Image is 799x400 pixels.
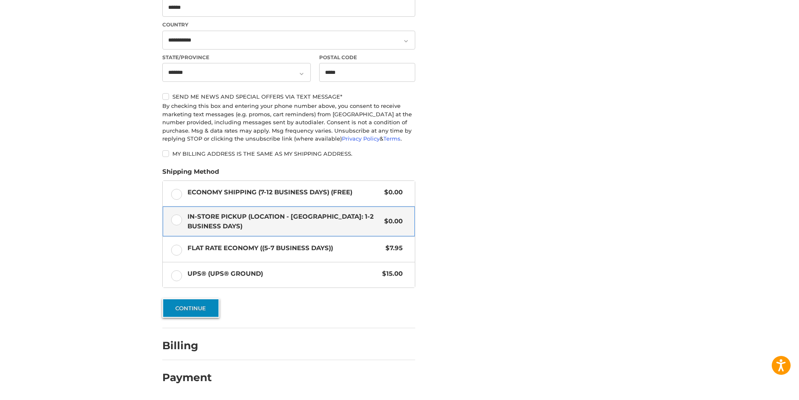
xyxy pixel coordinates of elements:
h2: Billing [162,339,211,352]
span: UPS® (UPS® Ground) [187,269,378,279]
legend: Shipping Method [162,167,219,180]
span: $7.95 [381,243,403,253]
div: By checking this box and entering your phone number above, you consent to receive marketing text ... [162,102,415,143]
span: Economy Shipping (7-12 Business Days) (Free) [187,188,380,197]
h2: Payment [162,371,212,384]
label: State/Province [162,54,311,61]
label: Postal Code [319,54,416,61]
span: $15.00 [378,269,403,279]
span: $0.00 [380,217,403,226]
label: Country [162,21,415,29]
label: Send me news and special offers via text message* [162,93,415,100]
span: Flat Rate Economy ((5-7 Business Days)) [187,243,382,253]
label: My billing address is the same as my shipping address. [162,150,415,157]
span: $0.00 [380,188,403,197]
span: In-Store Pickup (Location - [GEOGRAPHIC_DATA]: 1-2 BUSINESS DAYS) [187,212,380,231]
button: Continue [162,298,219,318]
a: Terms [383,135,401,142]
a: Privacy Policy [342,135,380,142]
